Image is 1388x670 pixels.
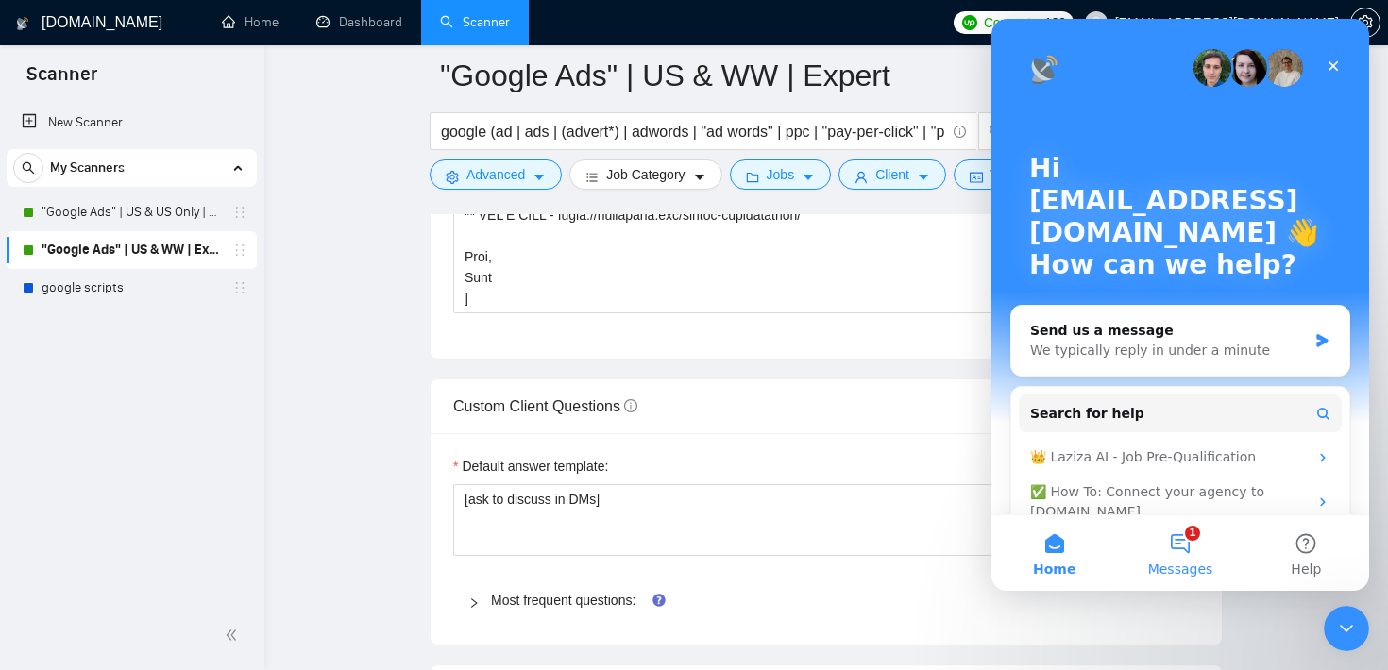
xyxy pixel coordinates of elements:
span: info-circle [954,126,966,138]
span: double-left [225,626,244,645]
a: google scripts [42,269,221,307]
iframe: Intercom live chat [1324,606,1369,651]
span: caret-down [533,170,546,184]
input: Search Freelance Jobs... [441,120,945,143]
span: Job Category [606,164,685,185]
button: settingAdvancedcaret-down [430,159,562,190]
div: Most frequent questions: [453,578,1199,622]
span: holder [232,280,247,295]
li: New Scanner [7,104,257,142]
span: folder [746,170,759,184]
a: Most frequent questions: [491,593,635,608]
span: My Scanners [50,149,125,187]
button: userClientcaret-down [838,159,946,190]
button: setting [1350,8,1380,38]
label: Default answer template: [453,456,608,477]
button: search [978,112,1016,150]
span: Connects: [984,12,1041,33]
span: search [14,161,42,175]
li: My Scanners [7,149,257,307]
a: "Google Ads" | US & US Only | Expert [42,193,221,231]
a: "Google Ads" | US & WW | Expert [42,231,221,269]
img: upwork-logo.png [962,15,977,30]
button: search [13,153,43,183]
span: Jobs [767,164,795,185]
span: caret-down [693,170,706,184]
iframe: Intercom live chat [991,19,1369,591]
span: caret-down [802,170,815,184]
textarea: Default answer template: [453,484,1199,556]
button: folderJobscaret-down [730,159,832,190]
span: bars [585,170,599,184]
span: holder [232,243,247,258]
span: Vendor [990,164,1032,185]
span: user [1090,16,1103,29]
a: homeHome [222,14,279,30]
span: user [855,170,868,184]
span: holder [232,205,247,220]
input: Scanner name... [440,52,1184,99]
span: 189 [1044,12,1065,33]
button: idcardVendorcaret-down [954,159,1069,190]
span: Custom Client Questions [453,398,637,414]
span: Client [875,164,909,185]
span: setting [1351,15,1380,30]
a: dashboardDashboard [316,14,402,30]
a: searchScanner [440,14,510,30]
span: info-circle [624,399,637,412]
span: Scanner [11,60,112,100]
span: right [468,597,480,609]
span: setting [446,170,459,184]
span: search [979,123,1015,140]
a: New Scanner [22,104,242,142]
a: setting [1350,15,1380,30]
button: barsJob Categorycaret-down [569,159,721,190]
div: Tooltip anchor [651,592,668,609]
span: Advanced [466,164,525,185]
span: idcard [970,170,983,184]
img: logo [16,8,29,39]
span: caret-down [917,170,930,184]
